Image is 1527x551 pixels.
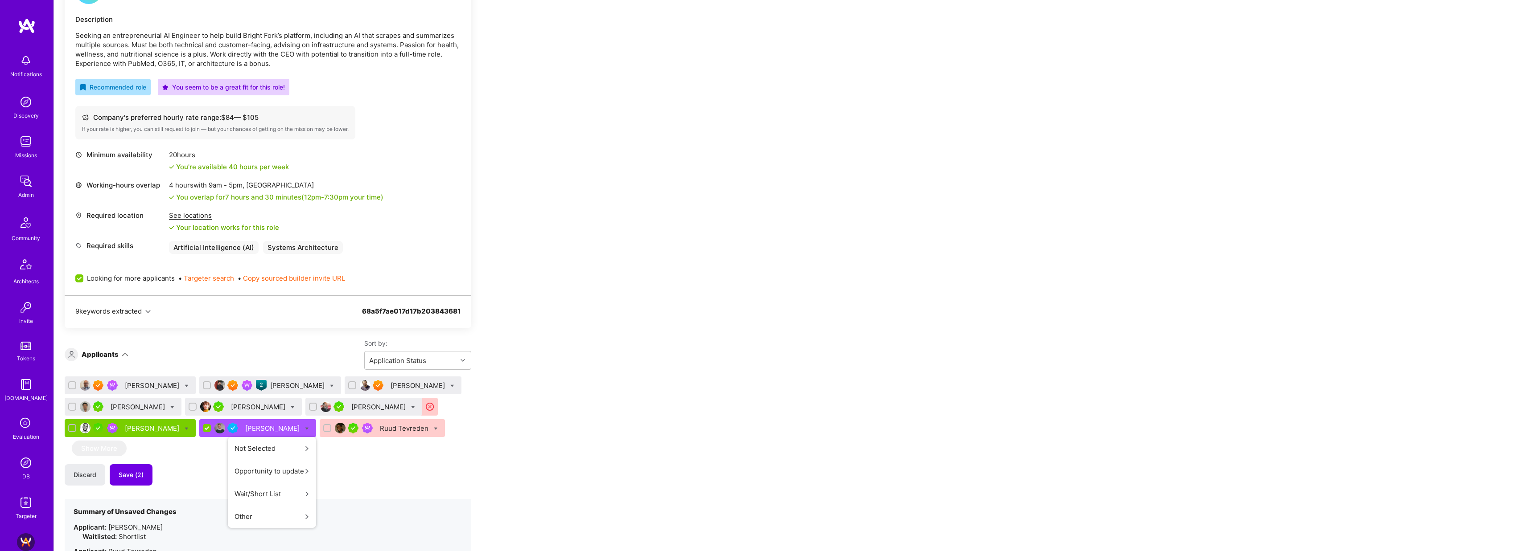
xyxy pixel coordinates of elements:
i: icon Chevron [461,358,465,363]
div: [PERSON_NAME] [111,402,167,412]
i: icon Tag [75,242,82,249]
img: User Avatar [214,423,225,433]
div: Working-hours overlap [75,180,165,190]
div: Targeter [16,511,37,521]
i: icon Check [169,225,174,230]
i: icon RecommendedBadge [80,84,86,90]
div: Application Status [369,356,426,365]
div: Required location [75,211,165,220]
i: icon Cash [82,114,89,121]
button: Save (2) [110,464,152,486]
button: Copy sourced builder invite URL [243,273,345,283]
img: Vetted A.Teamer [227,423,238,433]
img: teamwork [17,133,35,151]
button: Other [228,505,316,528]
h4: Summary of Unsaved Changes [74,508,296,516]
div: You overlap for 7 hours and 30 minutes ( your time) [176,192,383,202]
img: A.Teamer in Residence [213,401,224,412]
span: • [238,273,345,283]
div: [PERSON_NAME] [231,402,287,412]
img: guide book [17,375,35,393]
span: 12pm - 7:30pm [304,193,348,201]
div: Notifications [10,69,42,79]
img: Invite [17,298,35,316]
div: Discovery [13,111,39,120]
img: A.Teamer in Residence [93,423,103,433]
div: [PERSON_NAME] [125,381,181,390]
img: Exceptional A.Teamer [93,380,103,391]
img: A.Teamer in Residence [333,401,344,412]
button: Targeter search [184,273,234,283]
button: Show More [72,441,127,456]
i: icon Check [169,164,174,170]
i: Bulk Status Update [434,427,438,431]
i: icon ArrowDown [122,351,128,358]
img: A.Teamer in Residence [93,401,103,412]
button: Opportunity to update [228,460,316,482]
div: Missions [15,151,37,160]
img: Admin Search [17,454,35,472]
div: [PERSON_NAME] [125,424,181,433]
img: A.Team: AIR [17,533,35,551]
div: Applicants [82,350,119,359]
img: Exceptional A.Teamer [373,380,383,391]
img: Been on Mission [362,423,373,433]
i: icon ArrowRight [304,491,309,497]
i: icon Applicant [68,351,75,358]
img: discovery [17,93,35,111]
i: icon Location [75,212,82,219]
button: 9keywords extracted [75,306,151,316]
div: Shortlist [82,532,462,541]
img: Been on Mission [242,380,252,391]
img: Architects [15,255,37,277]
div: 4 hours with [GEOGRAPHIC_DATA] [169,180,383,190]
a: A.Team: AIR [15,533,37,551]
div: You seem to be a great fit for this role! [162,82,285,92]
div: Recommended role [80,82,146,92]
div: DB [22,472,30,481]
button: Not Selected [228,437,316,460]
img: A.Teamer in Residence [348,423,358,433]
img: Exceptional A.Teamer [227,380,238,391]
div: Evaluation [13,432,39,441]
i: icon PurpleStar [162,84,169,90]
i: icon ArrowRight [304,514,309,519]
img: User Avatar [360,380,370,391]
img: User Avatar [80,380,91,391]
i: Bulk Status Update [170,405,174,409]
i: icon ArrowRight [304,446,309,451]
i: icon ArrowRight [304,469,309,474]
span: • [178,273,234,283]
div: 68a5f7ae017d17b203843681 [362,306,461,327]
div: Ruud Tevreden [380,424,430,433]
img: User Avatar [214,380,225,391]
div: You're available 40 hours per week [169,162,289,171]
div: Required skills [75,241,165,250]
div: Company's preferred hourly rate range: $ 84 — $ 105 [82,113,349,122]
li: [PERSON_NAME] [74,522,462,541]
div: See locations [169,211,279,220]
img: Been on Mission [107,423,118,433]
img: User Avatar [200,401,211,412]
div: Tokens [17,354,35,363]
i: Bulk Status Update [450,384,454,388]
i: icon Clock [75,151,82,158]
img: Community [15,212,37,233]
div: 20 hours [169,150,289,159]
div: Artificial Intelligence (AI) [169,241,259,254]
i: icon CloseRedCircle [425,402,435,412]
div: [PERSON_NAME] [391,381,447,390]
button: Wait/Short List [228,482,316,505]
span: Save (2) [119,470,144,479]
span: Discard [74,470,96,479]
img: tokens [21,342,31,350]
div: [PERSON_NAME] [245,424,301,433]
span: 9am - 5pm , [207,181,246,189]
div: Community [12,233,40,243]
p: Seeking an entrepreneurial AI Engineer to help build Bright Fork’s platform, including an AI that... [75,31,461,68]
div: [DOMAIN_NAME] [4,393,48,403]
i: icon SelectionTeam [17,415,34,432]
img: admin teamwork [17,172,35,190]
div: Systems Architecture [263,241,343,254]
img: Skill Targeter [17,494,35,511]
